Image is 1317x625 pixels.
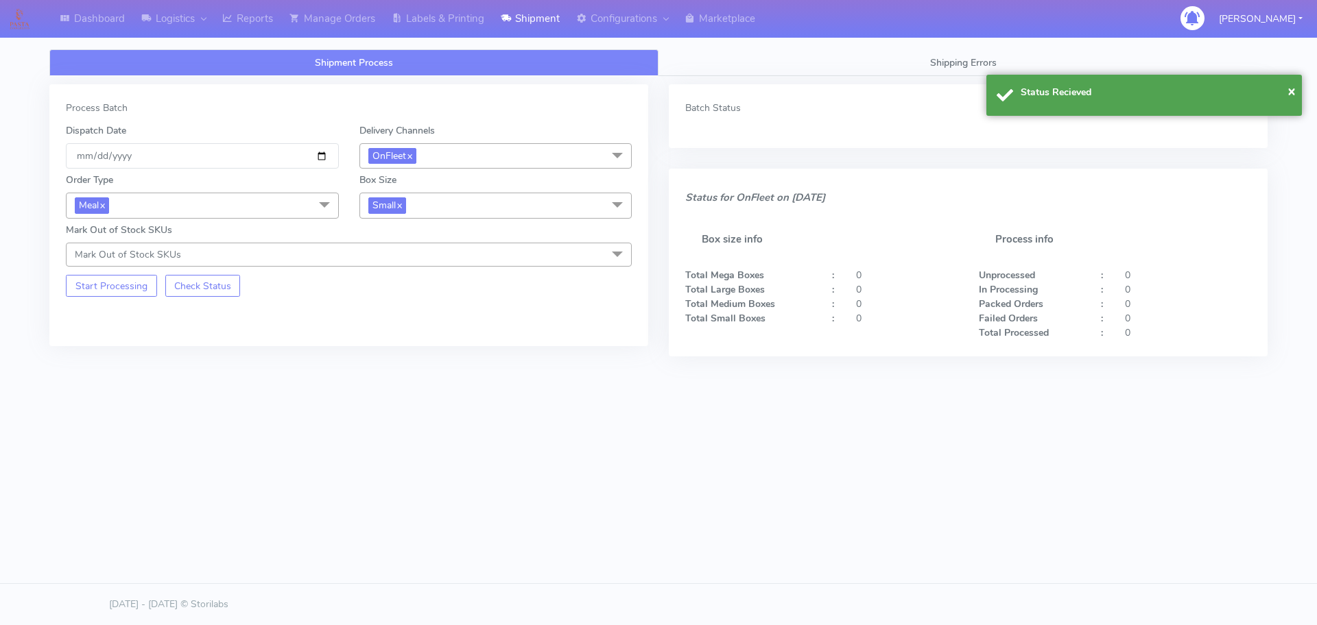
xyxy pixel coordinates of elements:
[1101,269,1103,282] strong: :
[1115,268,1261,282] div: 0
[1101,283,1103,296] strong: :
[368,148,416,164] span: OnFleet
[685,297,775,310] strong: Total Medium Boxes
[66,101,632,115] div: Process Batch
[1115,297,1261,311] div: 0
[66,173,113,187] label: Order Type
[396,197,402,212] a: x
[406,148,412,162] a: x
[979,326,1049,339] strong: Total Processed
[685,217,958,262] h5: Box size info
[685,101,1251,115] div: Batch Status
[1115,282,1261,297] div: 0
[1288,82,1296,100] span: ×
[1115,311,1261,326] div: 0
[979,217,1252,262] h5: Process info
[832,283,834,296] strong: :
[1101,312,1103,325] strong: :
[66,275,157,297] button: Start Processing
[846,282,968,297] div: 0
[75,197,109,213] span: Meal
[979,297,1043,310] strong: Packed Orders
[832,269,834,282] strong: :
[75,248,181,261] span: Mark Out of Stock SKUs
[66,223,172,237] label: Mark Out of Stock SKUs
[1288,81,1296,101] button: Close
[1021,85,1292,99] div: Status Recieved
[99,197,105,212] a: x
[832,297,834,310] strong: :
[846,268,968,282] div: 0
[359,123,435,138] label: Delivery Channels
[979,269,1035,282] strong: Unprocessed
[979,283,1038,296] strong: In Processing
[685,191,825,204] i: Status for OnFleet on [DATE]
[359,173,396,187] label: Box Size
[1101,326,1103,339] strong: :
[979,312,1038,325] strong: Failed Orders
[930,56,997,69] span: Shipping Errors
[685,269,764,282] strong: Total Mega Boxes
[1115,326,1261,340] div: 0
[66,123,126,138] label: Dispatch Date
[1209,5,1313,33] button: [PERSON_NAME]
[1101,297,1103,310] strong: :
[685,283,765,296] strong: Total Large Boxes
[315,56,393,69] span: Shipment Process
[846,297,968,311] div: 0
[846,311,968,326] div: 0
[832,312,834,325] strong: :
[165,275,241,297] button: Check Status
[685,312,766,325] strong: Total Small Boxes
[49,49,1268,76] ul: Tabs
[368,197,406,213] span: Small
